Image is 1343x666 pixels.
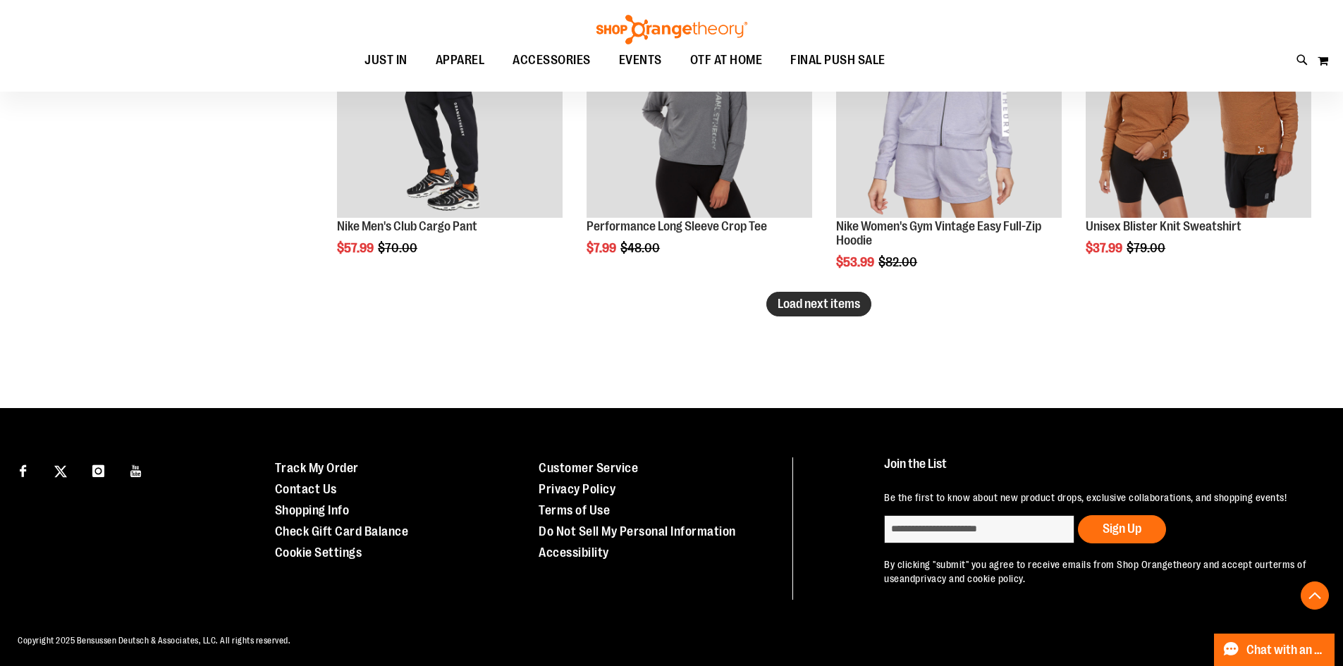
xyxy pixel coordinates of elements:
[539,524,736,538] a: Do Not Sell My Personal Information
[884,557,1311,586] p: By clicking "submit" you agree to receive emails from Shop Orangetheory and accept our and
[587,219,767,233] a: Performance Long Sleeve Crop Tee
[436,44,485,76] span: APPAREL
[1078,515,1166,543] button: Sign Up
[275,482,337,496] a: Contact Us
[915,573,1025,584] a: privacy and cookie policy.
[1301,581,1329,610] button: Back To Top
[275,503,350,517] a: Shopping Info
[619,44,662,76] span: EVENTS
[1103,522,1141,536] span: Sign Up
[539,461,638,475] a: Customer Service
[587,241,618,255] span: $7.99
[1214,634,1335,666] button: Chat with an Expert
[884,515,1074,543] input: enter email
[18,636,290,646] span: Copyright 2025 Bensussen Deutsch & Associates, LLC. All rights reserved.
[884,491,1311,505] p: Be the first to know about new product drops, exclusive collaborations, and shopping events!
[539,545,609,560] a: Accessibility
[275,524,409,538] a: Check Gift Card Balance
[539,503,610,517] a: Terms of Use
[539,482,615,496] a: Privacy Policy
[766,292,871,316] button: Load next items
[275,461,359,475] a: Track My Order
[620,241,662,255] span: $48.00
[836,219,1041,247] a: Nike Women's Gym Vintage Easy Full-Zip Hoodie
[1086,241,1124,255] span: $37.99
[337,219,477,233] a: Nike Men's Club Cargo Pant
[337,241,376,255] span: $57.99
[513,44,591,76] span: ACCESSORIES
[1127,241,1167,255] span: $79.00
[836,255,876,269] span: $53.99
[1246,643,1326,657] span: Chat with an Expert
[378,241,419,255] span: $70.00
[790,44,885,76] span: FINAL PUSH SALE
[275,545,362,560] a: Cookie Settings
[49,457,73,482] a: Visit our X page
[364,44,407,76] span: JUST IN
[86,457,111,482] a: Visit our Instagram page
[884,457,1311,483] h4: Join the List
[778,297,860,311] span: Load next items
[884,559,1306,584] a: terms of use
[1086,219,1241,233] a: Unisex Blister Knit Sweatshirt
[594,15,749,44] img: Shop Orangetheory
[878,255,919,269] span: $82.00
[690,44,763,76] span: OTF AT HOME
[124,457,149,482] a: Visit our Youtube page
[11,457,35,482] a: Visit our Facebook page
[54,465,67,478] img: Twitter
